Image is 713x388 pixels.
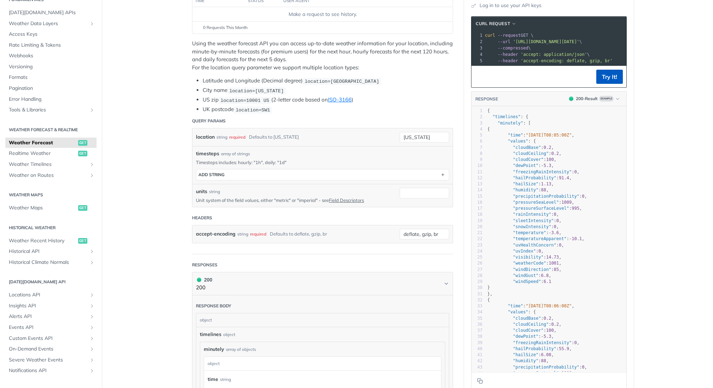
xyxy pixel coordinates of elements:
span: Weather Timelines [9,161,87,168]
span: } [487,285,490,290]
span: { [487,297,490,302]
span: location=SW1 [236,107,270,112]
a: Historical Climate NormalsShow subpages for Historical Climate Normals [5,257,97,268]
span: 5.3 [544,334,551,339]
a: Formats [5,72,97,83]
div: 4 [471,126,482,132]
span: Access Keys [9,31,95,38]
div: array of strings [221,151,250,157]
div: 9 [471,157,482,163]
span: "temperatureApparent" [513,236,567,241]
span: 1009 [562,200,572,205]
span: 0 [556,218,559,223]
span: 200 [197,278,201,282]
span: Pagination [9,85,95,92]
span: }, [487,291,493,296]
span: : , [487,243,564,248]
div: 35 [471,315,482,322]
span: "uvHealthConcern" [513,243,556,248]
span: --compressed [498,46,528,51]
p: Unit system of the field values, either "metric" or "imperial" - see [196,197,389,203]
div: 3 [471,120,482,126]
div: required [229,132,245,142]
div: 39 [471,340,482,346]
span: location=[US_STATE] [229,88,284,93]
div: 22 [471,236,482,242]
div: 30 [471,285,482,291]
span: "time" [508,303,523,308]
a: Weather on RoutesShow subpages for Weather on Routes [5,170,97,181]
span: 0 [539,249,541,254]
div: 38 [471,334,482,340]
span: get [78,238,87,244]
button: Show subpages for Locations API [89,292,95,298]
div: 36 [471,322,482,328]
a: Log in to use your API keys [480,2,541,9]
span: Rate Limiting & Tokens [9,42,95,49]
div: 6 [471,138,482,144]
div: 18 [471,212,482,218]
span: : , [487,255,562,260]
span: Weather Maps [9,204,76,212]
span: Versioning [9,63,95,70]
span: : , [487,328,556,333]
span: "minutely" [498,121,523,126]
span: "pressureSeaLevel" [513,200,559,205]
a: Weather Forecastget [5,138,97,148]
button: Show subpages for Custom Events API [89,336,95,341]
div: 28 [471,273,482,279]
span: 55.9 [559,346,569,351]
span: - [549,230,551,235]
span: - [541,163,544,168]
h2: [DATE][DOMAIN_NAME] API [5,279,97,285]
span: --request [498,33,521,38]
span: 'accept-encoding: deflate, gzip, br' [521,58,613,63]
span: 0.2 [551,151,559,156]
span: 0.2 [544,145,551,150]
span: : , [487,212,559,217]
span: { [487,127,490,132]
span: : , [487,200,574,205]
div: 23 [471,242,482,248]
span: : , [487,187,549,192]
button: Show subpages for Historical API [89,249,95,254]
span: "dewPoint" [513,163,538,168]
span: "values" [508,139,528,144]
span: timesteps [196,150,219,157]
div: ADD string [198,172,225,177]
div: 13 [471,181,482,187]
span: : , [487,249,544,254]
span: '[URL][DOMAIN_NAME][DATE]' [513,39,579,44]
span: get [78,151,87,156]
div: 17 [471,205,482,212]
div: Defaults to deflate, gzip, br [270,229,327,239]
div: 37 [471,328,482,334]
span: Severe Weather Events [9,357,87,364]
span: "cloudCover" [513,328,544,333]
span: "cloudCeiling" [513,322,549,327]
span: : , [487,151,562,156]
div: 20 [471,224,482,230]
a: Events APIShow subpages for Events API [5,322,97,333]
span: 1001 [549,261,559,266]
span: "rainIntensity" [513,212,551,217]
span: curl [485,33,495,38]
span: cURL Request [476,21,510,27]
li: US zip (2-letter code based on ) [203,96,453,104]
span: --header [498,52,518,57]
li: City name [203,86,453,94]
svg: Chevron [444,281,449,286]
div: 19 [471,218,482,224]
span: Weather Data Layers [9,20,87,27]
div: 4 [471,51,483,58]
span: minutely [204,346,224,353]
button: Copy to clipboard [475,376,485,386]
span: 14.73 [546,255,559,260]
span: : , [487,334,554,339]
div: 12 [471,175,482,181]
h2: Historical Weather [5,225,97,231]
span: Weather Forecast [9,139,76,146]
span: 0.2 [551,322,559,327]
span: 0.2 [544,316,551,321]
span: "precipitationProbability" [513,194,579,199]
